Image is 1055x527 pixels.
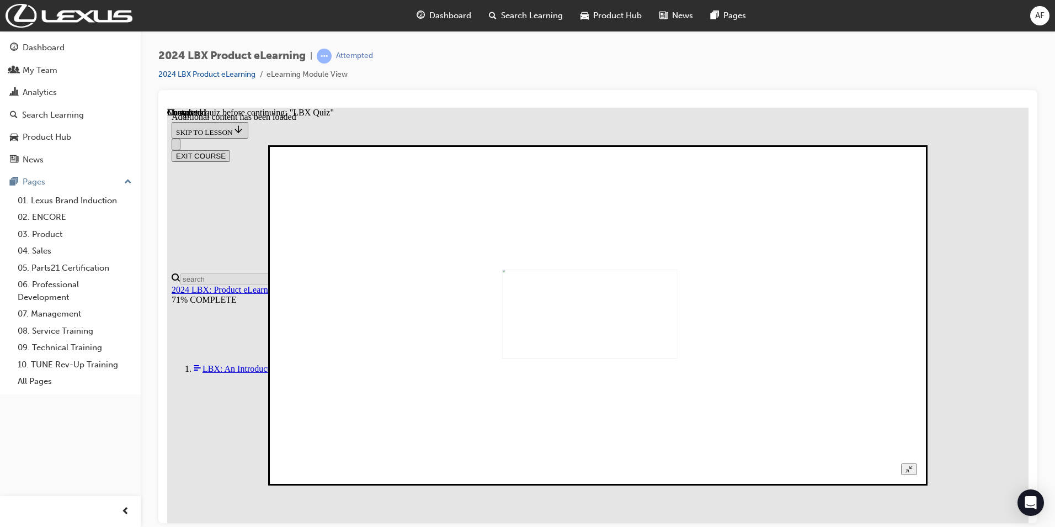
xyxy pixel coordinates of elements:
span: | [310,50,312,62]
button: Unzoom image [734,356,750,367]
div: Attempted [336,51,373,61]
a: Product Hub [4,127,136,147]
span: search-icon [10,110,18,120]
span: prev-icon [121,505,130,519]
a: 03. Product [13,226,136,243]
span: car-icon [580,9,589,23]
span: guage-icon [10,43,18,53]
div: Product Hub [23,131,71,144]
a: car-iconProduct Hub [572,4,651,27]
span: Dashboard [429,9,471,22]
span: Pages [723,9,746,22]
a: 06. Professional Development [13,276,136,305]
a: Analytics [4,82,136,103]
span: Search Learning [501,9,563,22]
span: chart-icon [10,88,18,98]
button: Pages [4,172,136,192]
span: guage-icon [417,9,425,23]
span: pages-icon [10,177,18,187]
div: My Team [23,64,57,77]
div: News [23,154,44,166]
span: search-icon [489,9,497,23]
span: AF [1035,9,1045,22]
span: car-icon [10,133,18,143]
a: My Team [4,60,136,81]
a: news-iconNews [651,4,702,27]
span: 2024 LBX Product eLearning [158,50,306,62]
a: 05. Parts21 Certification [13,260,136,277]
a: 01. Lexus Brand Induction [13,192,136,209]
span: Product Hub [593,9,642,22]
li: eLearning Module View [267,68,348,81]
a: All Pages [13,373,136,390]
span: pages-icon [711,9,719,23]
div: Dashboard [23,41,65,54]
a: 2024 LBX Product eLearning [158,70,255,79]
a: guage-iconDashboard [408,4,480,27]
div: Analytics [23,86,57,99]
span: news-icon [659,9,668,23]
div: Open Intercom Messenger [1017,489,1044,516]
div: Pages [23,176,45,188]
a: 08. Service Training [13,323,136,340]
a: 07. Management [13,305,136,323]
a: search-iconSearch Learning [480,4,572,27]
a: 10. TUNE Rev-Up Training [13,356,136,373]
a: 02. ENCORE [13,209,136,226]
a: 09. Technical Training [13,339,136,356]
a: Search Learning [4,105,136,125]
img: Trak [6,4,132,28]
span: people-icon [10,66,18,76]
span: learningRecordVerb_ATTEMPT-icon [317,49,332,64]
a: 04. Sales [13,243,136,260]
span: up-icon [124,175,132,189]
a: News [4,150,136,170]
span: News [672,9,693,22]
div: Search Learning [22,109,84,122]
span: news-icon [10,155,18,165]
a: Dashboard [4,38,136,58]
button: AF [1030,6,1049,25]
a: pages-iconPages [702,4,755,27]
button: DashboardMy TeamAnalyticsSearch LearningProduct HubNews [4,35,136,172]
